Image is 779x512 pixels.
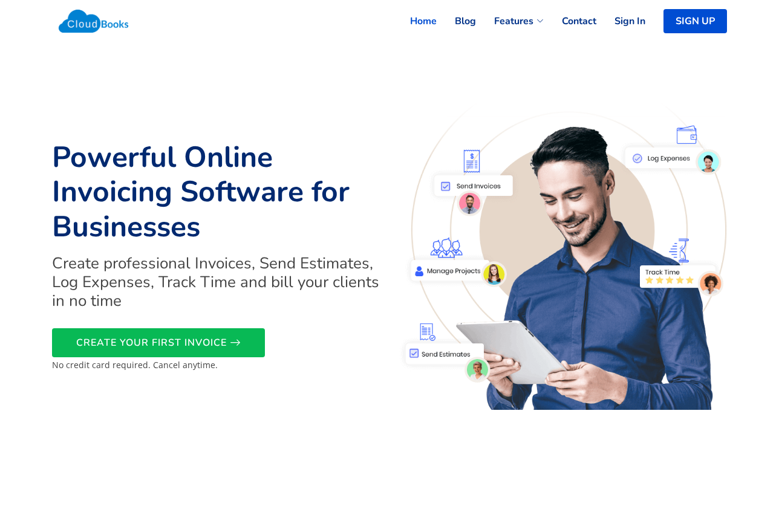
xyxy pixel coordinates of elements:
h1: Powerful Online Invoicing Software for Businesses [52,140,382,245]
img: Cloudbooks Logo [52,3,135,39]
a: Sign In [596,8,645,34]
h2: Create professional Invoices, Send Estimates, Log Expenses, Track Time and bill your clients in n... [52,254,382,311]
a: Blog [437,8,476,34]
a: SIGN UP [663,9,727,33]
span: Features [494,14,533,28]
a: CREATE YOUR FIRST INVOICE [52,328,265,357]
small: No credit card required. Cancel anytime. [52,359,218,371]
a: Contact [544,8,596,34]
a: Features [476,8,544,34]
a: Home [392,8,437,34]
